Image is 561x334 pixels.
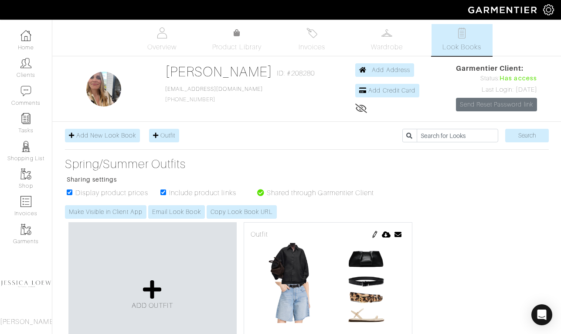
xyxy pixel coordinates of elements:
span: Has access [500,74,537,83]
a: Wardrobe [357,24,418,56]
span: Add Credit Card [368,87,415,94]
a: Look Books [432,24,493,56]
img: clients-icon-6bae9207a08558b7cb47a8932f037763ab4055f8c8b6bfacd5dc20c3e0201464.png [20,58,31,69]
a: [PERSON_NAME] [165,64,273,79]
a: Outfit [149,129,179,142]
a: Invoices [282,24,343,56]
img: orders-icon-0abe47150d42831381b5fb84f609e132dff9fe21cb692f30cb5eec754e2cba89.png [20,196,31,207]
a: Add New Look Book [65,129,140,142]
a: Email Look Book [148,205,205,219]
span: Look Books [442,42,481,52]
a: Overview [132,24,193,56]
a: Add Address [355,63,414,77]
span: Garmentier Client: [456,63,537,74]
img: garments-icon-b7da505a4dc4fd61783c78ac3ca0ef83fa9d6f193b1c9dc38574b1d14d53ca28.png [20,169,31,179]
label: Include product links [169,188,236,198]
img: stylists-icon-eb353228a002819b7ec25b43dbf5f0378dd9e0616d9560372ff212230b889e62.png [20,141,31,152]
span: Overview [147,42,177,52]
img: wardrobe-487a4870c1b7c33e795ec22d11cfc2ed9d08956e64fb3008fe2437562e282088.svg [381,28,392,38]
span: [PHONE_NUMBER] [165,86,263,103]
img: reminder-icon-8004d30b9f0a5d33ae49ab947aed9ed385cf756f9e5892f1edd6e32f2345188e.png [20,113,31,124]
span: Wardrobe [371,42,402,52]
img: basicinfo-40fd8af6dae0f16599ec9e87c0ef1c0a1fdea2edbe929e3d69a839185d80c458.svg [156,28,167,38]
span: ADD OUTFIT [132,302,173,310]
label: Display product prices [75,188,148,198]
div: Open Intercom Messenger [531,304,552,325]
img: orders-27d20c2124de7fd6de4e0e44c1d41de31381a507db9b33961299e4e07d508b8c.svg [306,28,317,38]
a: Make Visible in Client App [65,205,146,219]
span: Invoices [299,42,325,52]
label: Shared through Garmentier Client [267,188,374,198]
p: Sharing settings [67,175,383,184]
a: ADD OUTFIT [132,279,173,311]
a: Spring/Summer Outfits [65,157,383,172]
img: todo-9ac3debb85659649dc8f770b8b6100bb5dab4b48dedcbae339e5042a72dfd3cc.svg [456,28,467,38]
a: Product Library [207,28,268,52]
img: garments-icon-b7da505a4dc4fd61783c78ac3ca0ef83fa9d6f193b1c9dc38574b1d14d53ca28.png [20,224,31,235]
img: pen-cf24a1663064a2ec1b9c1bd2387e9de7a2fa800b781884d57f21acf72779bad2.png [371,231,378,238]
input: Search for Looks [417,129,498,142]
img: dashboard-icon-dbcd8f5a0b271acd01030246c82b418ddd0df26cd7fceb0bd07c9910d44c42f6.png [20,30,31,41]
a: [EMAIL_ADDRESS][DOMAIN_NAME] [165,86,263,92]
img: garmentier-logo-header-white-b43fb05a5012e4ada735d5af1a66efaba907eab6374d6393d1fbf88cb4ef424d.png [464,2,543,17]
div: Last Login: [DATE] [456,85,537,95]
span: Outfit [160,132,175,139]
span: Product Library [212,42,262,52]
input: Search [505,129,549,142]
a: Add Credit Card [355,84,419,97]
span: ID: #208280 [277,68,315,79]
div: Outfit [251,229,405,240]
img: gear-icon-white-bd11855cb880d31180b6d7d6211b90ccbf57a29d726f0c71d8c61bd08dd39cc2.png [543,4,554,15]
img: comment-icon-a0a6a9ef722e966f86d9cbdc48e553b5cf19dbc54f86b18d962a5391bc8f6eb6.png [20,86,31,96]
span: Add New Look Book [76,132,136,139]
a: Send Reset Password link [456,98,537,111]
a: Copy Look Book URL [207,205,277,219]
span: Add Address [372,66,410,73]
div: Status: [456,74,537,83]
